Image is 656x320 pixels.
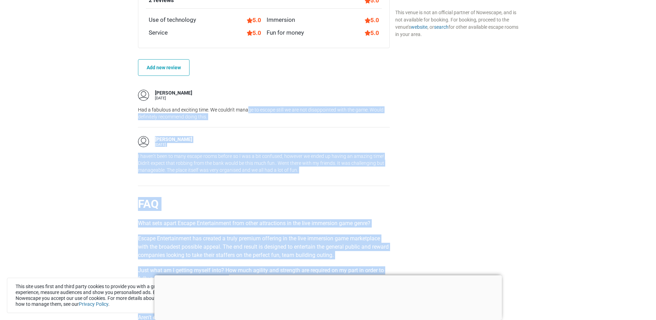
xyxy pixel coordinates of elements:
[154,275,502,318] iframe: Advertisement
[138,59,190,76] a: Add new review
[138,234,390,259] p: Escape Entertainment has created a truly premium offering in the live immersion game marketplace ...
[155,136,192,143] div: [PERSON_NAME]
[247,28,261,37] div: 5.0
[267,28,304,37] div: Fun for money
[138,266,390,283] p: Just what am I getting myself into? How much agility and strength are required on my part in orde...
[395,9,518,38] div: This venue is not an official partner of Nowescape, and is not available for booking. For booking...
[155,90,192,97] div: [PERSON_NAME]
[155,96,192,100] div: [DATE]
[365,28,379,37] div: 5.0
[247,16,261,25] div: 5.0
[149,16,196,25] div: Use of technology
[155,143,192,146] div: [DATE]
[365,16,379,25] div: 5.0
[267,16,295,25] div: Immersion
[434,24,449,30] a: search
[149,28,168,37] div: Service
[411,24,427,30] a: website
[138,106,390,120] p: Had a fabulous and exciting time. We couldn't manage to escape still we are not disappointed with...
[7,278,214,313] div: This site uses first and third party cookies to provide you with a great user experience, measure...
[138,153,390,174] p: I haven’t been to many escape rooms before so I was a bit confused, however we ended up having an...
[79,301,108,307] a: Privacy Policy
[138,219,390,228] p: What sets apart Escape Entertainment from other attractions in the live immersion game genre?
[138,197,390,211] h4: FAQ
